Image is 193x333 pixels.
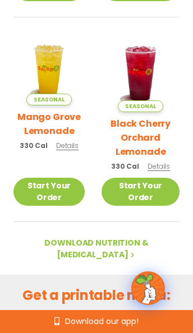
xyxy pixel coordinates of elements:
img: Product photo for Mango Grove Lemonade [13,34,85,105]
span: Details [56,141,79,150]
img: Product photo for Black Cherry Orchard Lemonade [102,34,180,112]
span: Download our app! [65,317,139,325]
h2: Get a printable menu: [13,285,180,305]
span: 330 Cal [111,161,139,172]
img: wpChatIcon [132,272,164,304]
span: 330 Cal [20,141,48,151]
h2: Black Cherry Orchard Lemonade [102,117,180,159]
a: Download Nutrition & [MEDICAL_DATA] [44,237,148,260]
a: Start Your Order [13,178,85,206]
a: Download our app! [54,317,139,325]
span: Seasonal [118,100,163,112]
span: Details [148,161,170,171]
a: Start Your Order [102,178,180,206]
h2: Mango Grove Lemonade [13,110,85,138]
span: Seasonal [26,94,72,105]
